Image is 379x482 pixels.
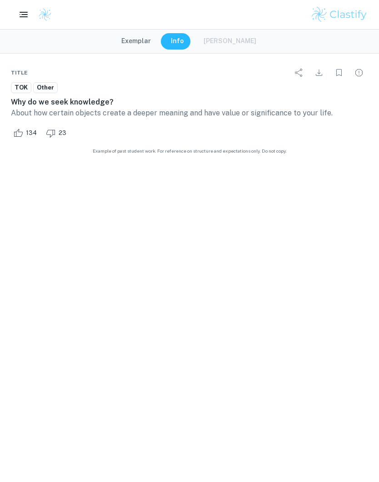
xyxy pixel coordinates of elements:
h6: Why do we seek knowledge? [11,97,368,108]
a: TOK [11,82,31,93]
div: Dislike [44,126,71,140]
div: Download [310,64,328,82]
img: Clastify logo [38,8,52,21]
div: Bookmark [330,64,348,82]
button: Info [162,33,193,50]
span: Example of past student work. For reference on structure and expectations only. Do not copy. [11,148,368,154]
span: TOK [11,83,31,92]
a: Other [33,82,58,93]
img: Clastify logo [310,5,368,24]
span: Title [11,69,28,77]
a: Clastify logo [33,8,52,21]
p: About how certain objects create a deeper meaning and have value or significance to your life. [11,108,368,119]
span: 23 [54,129,71,138]
div: Share [290,64,308,82]
span: 134 [21,129,42,138]
span: Other [34,83,57,92]
div: Like [11,126,42,140]
button: Exemplar [112,33,160,50]
div: Report issue [350,64,368,82]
